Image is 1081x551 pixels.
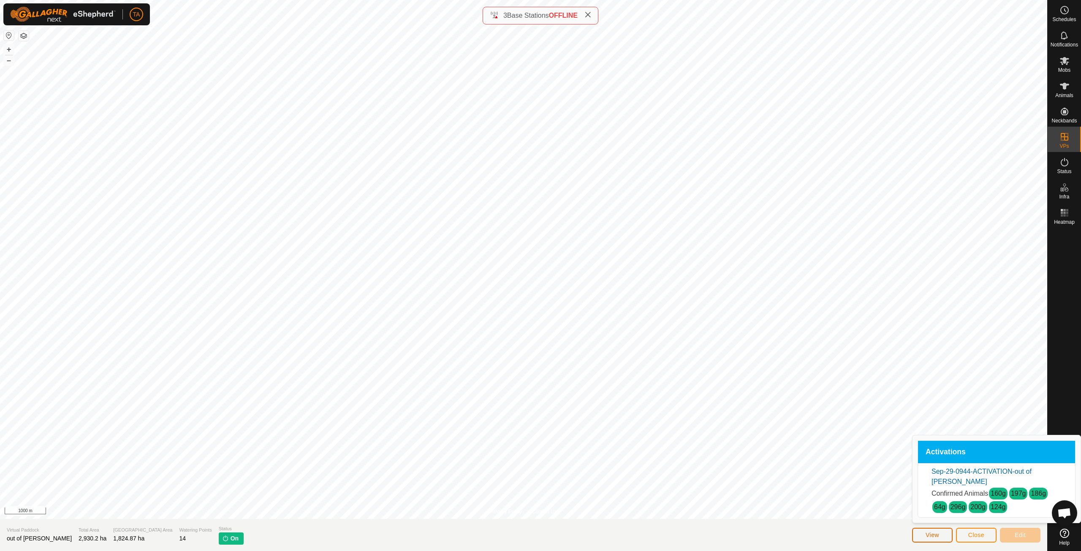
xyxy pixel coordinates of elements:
span: Watering Points [179,527,212,534]
button: Edit [1000,528,1040,543]
span: Schedules [1052,17,1076,22]
button: + [4,44,14,54]
span: On [231,534,239,543]
span: 3 [503,12,507,19]
button: Close [956,528,997,543]
div: Open chat [1052,500,1077,526]
span: Heatmap [1054,220,1075,225]
button: – [4,55,14,65]
span: Confirmed Animals [932,490,988,497]
a: 186g [1031,490,1046,497]
span: Activations [926,448,966,456]
a: 296g [951,503,966,510]
img: Gallagher Logo [10,7,116,22]
span: Edit [1015,532,1026,538]
span: Notifications [1051,42,1078,47]
span: Virtual Paddock [7,527,72,534]
button: Reset Map [4,30,14,41]
a: 160g [991,490,1006,497]
span: TA [133,10,140,19]
span: Status [219,525,244,532]
a: 197g [1011,490,1026,497]
span: 2,930.2 ha [79,535,106,542]
a: Sep-29-0944-ACTIVATION-out of [PERSON_NAME] [932,468,1032,485]
a: Help [1048,525,1081,549]
img: turn-on [222,535,229,542]
a: 64g [934,503,945,510]
span: 1,824.87 ha [113,535,144,542]
span: Total Area [79,527,106,534]
a: 124g [991,503,1006,510]
span: Base Stations [507,12,549,19]
span: Animals [1055,93,1073,98]
span: OFFLINE [549,12,578,19]
a: 200g [970,503,986,510]
span: Status [1057,169,1071,174]
span: Mobs [1058,68,1070,73]
span: out of [PERSON_NAME] [7,535,72,542]
span: [GEOGRAPHIC_DATA] Area [113,527,172,534]
span: Help [1059,540,1070,546]
span: VPs [1059,144,1069,149]
span: 14 [179,535,186,542]
a: Contact Us [532,508,557,516]
span: View [926,532,939,538]
a: Privacy Policy [490,508,522,516]
span: Close [968,532,984,538]
span: Neckbands [1051,118,1077,123]
button: View [912,528,953,543]
button: Map Layers [19,31,29,41]
span: Infra [1059,194,1069,199]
